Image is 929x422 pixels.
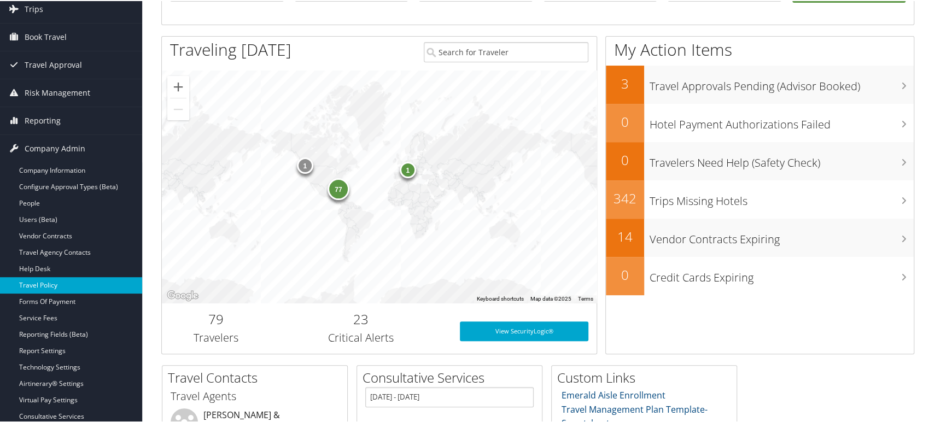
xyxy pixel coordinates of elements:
h2: Travel Contacts [168,367,347,386]
span: Company Admin [25,134,85,161]
h3: Travelers Need Help (Safety Check) [650,149,914,169]
h3: Travelers [170,329,262,344]
h3: Hotel Payment Authorizations Failed [650,110,914,131]
span: Risk Management [25,78,90,106]
h2: 0 [606,112,644,130]
div: 1 [400,161,416,177]
a: Open this area in Google Maps (opens a new window) [165,288,201,302]
button: Zoom out [167,97,189,119]
a: 0Travelers Need Help (Safety Check) [606,141,914,179]
h3: Travel Agents [171,388,339,403]
h2: 342 [606,188,644,207]
a: 342Trips Missing Hotels [606,179,914,218]
img: Google [165,288,201,302]
h2: 0 [606,265,644,283]
button: Keyboard shortcuts [477,294,524,302]
span: Map data ©2025 [530,295,571,301]
h2: Consultative Services [363,367,542,386]
h1: My Action Items [606,37,914,60]
a: 3Travel Approvals Pending (Advisor Booked) [606,65,914,103]
h3: Trips Missing Hotels [650,187,914,208]
span: Reporting [25,106,61,133]
h2: 0 [606,150,644,168]
a: Emerald Aisle Enrollment [562,388,665,400]
h1: Traveling [DATE] [170,37,291,60]
span: Travel Approval [25,50,82,78]
h2: 23 [279,309,443,327]
a: View SecurityLogic® [460,320,588,340]
button: Zoom in [167,75,189,97]
input: Search for Traveler [424,41,588,61]
span: Book Travel [25,22,67,50]
a: 0Credit Cards Expiring [606,256,914,294]
h3: Credit Cards Expiring [650,263,914,284]
div: 77 [328,177,349,199]
h2: 14 [606,226,644,245]
h2: 3 [606,73,644,92]
div: 1 [297,156,313,173]
h3: Travel Approvals Pending (Advisor Booked) [650,72,914,93]
h2: 79 [170,309,262,327]
h2: Custom Links [557,367,737,386]
a: Terms (opens in new tab) [578,295,593,301]
a: 0Hotel Payment Authorizations Failed [606,103,914,141]
h3: Critical Alerts [279,329,443,344]
h3: Vendor Contracts Expiring [650,225,914,246]
a: 14Vendor Contracts Expiring [606,218,914,256]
